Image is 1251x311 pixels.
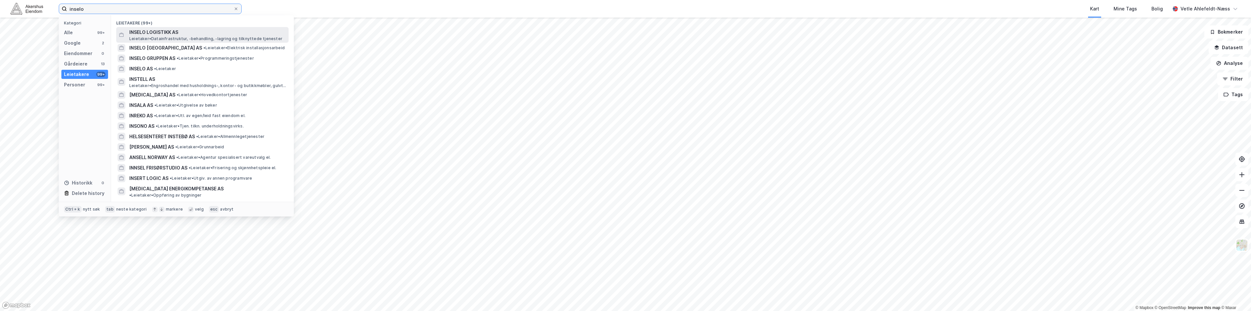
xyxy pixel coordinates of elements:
[1151,5,1163,13] div: Bolig
[129,185,224,193] span: [MEDICAL_DATA] ENERGIKOMPETANSE AS
[129,75,286,83] span: INSTELL AS
[1090,5,1099,13] div: Kart
[203,45,205,50] span: •
[1218,280,1251,311] div: Kontrollprogram for chat
[83,207,100,212] div: nytt søk
[111,15,294,27] div: Leietakere (99+)
[1217,72,1248,85] button: Filter
[177,56,254,61] span: Leietaker • Programmeringstjenester
[64,70,89,78] div: Leietakere
[64,50,92,57] div: Eiendommer
[129,83,287,88] span: Leietaker • Engroshandel med husholdnings-, kontor- og butikkmøbler, gulvtepper og belysningsutstyr
[177,92,247,97] span: Leietaker • Hovedkontortjenester
[67,4,233,14] input: Søk på adresse, matrikkel, gårdeiere, leietakere eller personer
[129,28,286,36] span: INSELO LOGISTIKK AS
[129,174,168,182] span: INSERT LOGIC AS
[64,60,87,68] div: Gårdeiere
[177,56,179,61] span: •
[1114,5,1137,13] div: Mine Tags
[129,54,175,62] span: INSELO GRUPPEN AS
[129,65,153,73] span: INSELO AS
[100,40,105,46] div: 2
[175,144,224,150] span: Leietaker • Grunnarbeid
[177,92,179,97] span: •
[154,113,245,118] span: Leietaker • Utl. av egen/leid fast eiendom el.
[1218,88,1248,101] button: Tags
[129,122,154,130] span: INSONO AS
[10,3,43,14] img: akershus-eiendom-logo.9091f326c980b4bce74ccdd9f866810c.svg
[129,91,175,99] span: [MEDICAL_DATA] AS
[154,66,156,71] span: •
[129,36,282,41] span: Leietaker • Datainfrastruktur, -behandling, -lagring og tilknyttede tjenester
[154,103,217,108] span: Leietaker • Utgivelse av bøker
[1218,280,1251,311] iframe: Chat Widget
[175,144,177,149] span: •
[1211,57,1248,70] button: Analyse
[100,180,105,185] div: 0
[64,21,108,25] div: Kategori
[166,207,183,212] div: markere
[156,124,158,128] span: •
[170,176,172,181] span: •
[129,193,131,198] span: •
[189,165,191,170] span: •
[154,103,156,108] span: •
[1204,25,1248,38] button: Bokmerker
[195,207,204,212] div: velg
[220,207,233,212] div: avbryt
[129,193,202,198] span: Leietaker • Oppføring av bygninger
[116,207,147,212] div: neste kategori
[129,200,286,208] span: INSERT GLASS OG FASADEMONTASJE AS
[64,206,82,213] div: Ctrl + k
[129,133,195,141] span: HELSESENTERET INSTEBØ AS
[189,165,277,170] span: Leietaker • Frisering og skjønnhetspleie el.
[129,164,187,172] span: INNSEL FRISØRSTUDIO AS
[196,134,198,139] span: •
[1209,41,1248,54] button: Datasett
[176,155,178,160] span: •
[105,206,115,213] div: tab
[1135,305,1153,310] a: Mapbox
[96,82,105,87] div: 99+
[100,51,105,56] div: 0
[64,29,73,37] div: Alle
[129,154,175,161] span: ANSELL NORWAY AS
[129,112,153,120] span: INREKO AS
[156,124,244,129] span: Leietaker • Tjen. tilkn. underholdningsvirks.
[64,39,81,47] div: Google
[196,134,264,139] span: Leietaker • Allmennlegetjenester
[1180,5,1230,13] div: Vetle Ahlefeldt-Næss
[129,101,153,109] span: INSALA AS
[64,81,85,89] div: Personer
[203,45,285,51] span: Leietaker • Elektrisk installasjonsarbeid
[72,189,104,197] div: Delete history
[1155,305,1186,310] a: OpenStreetMap
[64,179,92,187] div: Historikk
[100,61,105,67] div: 13
[129,44,202,52] span: INSELO [GEOGRAPHIC_DATA] AS
[209,206,219,213] div: esc
[170,176,252,181] span: Leietaker • Utgiv. av annen programvare
[1188,305,1220,310] a: Improve this map
[129,143,174,151] span: [PERSON_NAME] AS
[2,302,31,309] a: Mapbox homepage
[154,113,156,118] span: •
[96,72,105,77] div: 99+
[1236,239,1248,251] img: Z
[96,30,105,35] div: 99+
[154,66,176,71] span: Leietaker
[176,155,271,160] span: Leietaker • Agentur spesialisert vareutvalg el.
